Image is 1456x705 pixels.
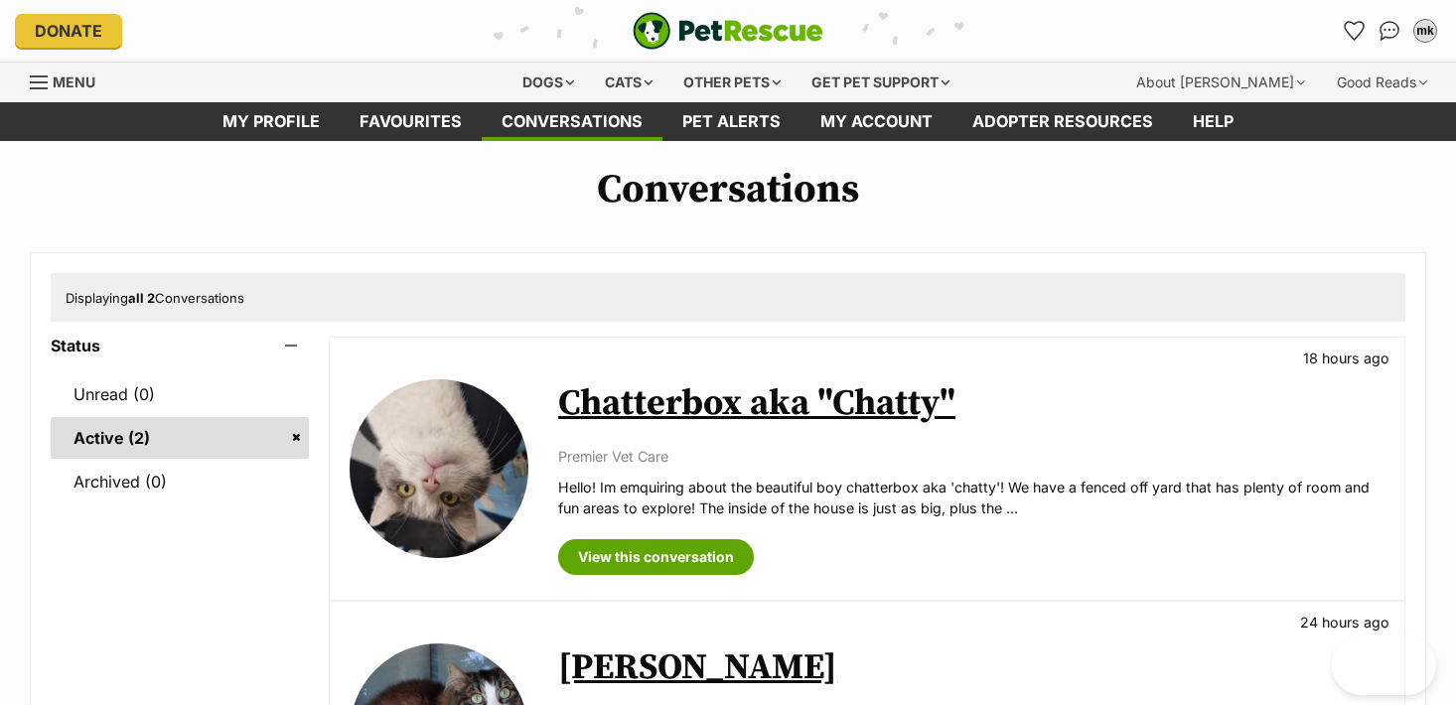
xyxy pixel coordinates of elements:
[1300,612,1389,633] p: 24 hours ago
[558,645,837,690] a: [PERSON_NAME]
[51,417,309,459] a: Active (2)
[798,63,963,102] div: Get pet support
[128,290,155,306] strong: all 2
[482,102,662,141] a: conversations
[558,381,955,426] a: Chatterbox aka "Chatty"
[51,337,309,354] header: Status
[558,446,1384,467] p: Premier Vet Care
[633,12,823,50] a: PetRescue
[662,102,801,141] a: Pet alerts
[66,290,244,306] span: Displaying Conversations
[340,102,482,141] a: Favourites
[558,539,754,575] a: View this conversation
[1380,21,1400,41] img: chat-41dd97257d64d25036548639549fe6c8038ab92f7586957e7f3b1b290dea8141.svg
[1374,15,1405,47] a: Conversations
[30,63,109,98] a: Menu
[350,379,528,558] img: Chatterbox aka "Chatty"
[51,461,309,502] a: Archived (0)
[509,63,588,102] div: Dogs
[1323,63,1441,102] div: Good Reads
[952,102,1173,141] a: Adopter resources
[1338,15,1441,47] ul: Account quick links
[558,477,1384,519] p: Hello! Im emquiring about the beautiful boy chatterbox aka 'chatty'! We have a fenced off yard th...
[203,102,340,141] a: My profile
[53,73,95,90] span: Menu
[1173,102,1253,141] a: Help
[801,102,952,141] a: My account
[15,14,122,48] a: Donate
[633,12,823,50] img: logo-e224e6f780fb5917bec1dbf3a21bbac754714ae5b6737aabdf751b685950b380.svg
[1409,15,1441,47] button: My account
[1338,15,1370,47] a: Favourites
[1332,635,1436,695] iframe: Help Scout Beacon - Open
[669,63,795,102] div: Other pets
[1303,348,1389,368] p: 18 hours ago
[1415,21,1435,41] div: mk
[51,373,309,415] a: Unread (0)
[1122,63,1319,102] div: About [PERSON_NAME]
[591,63,666,102] div: Cats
